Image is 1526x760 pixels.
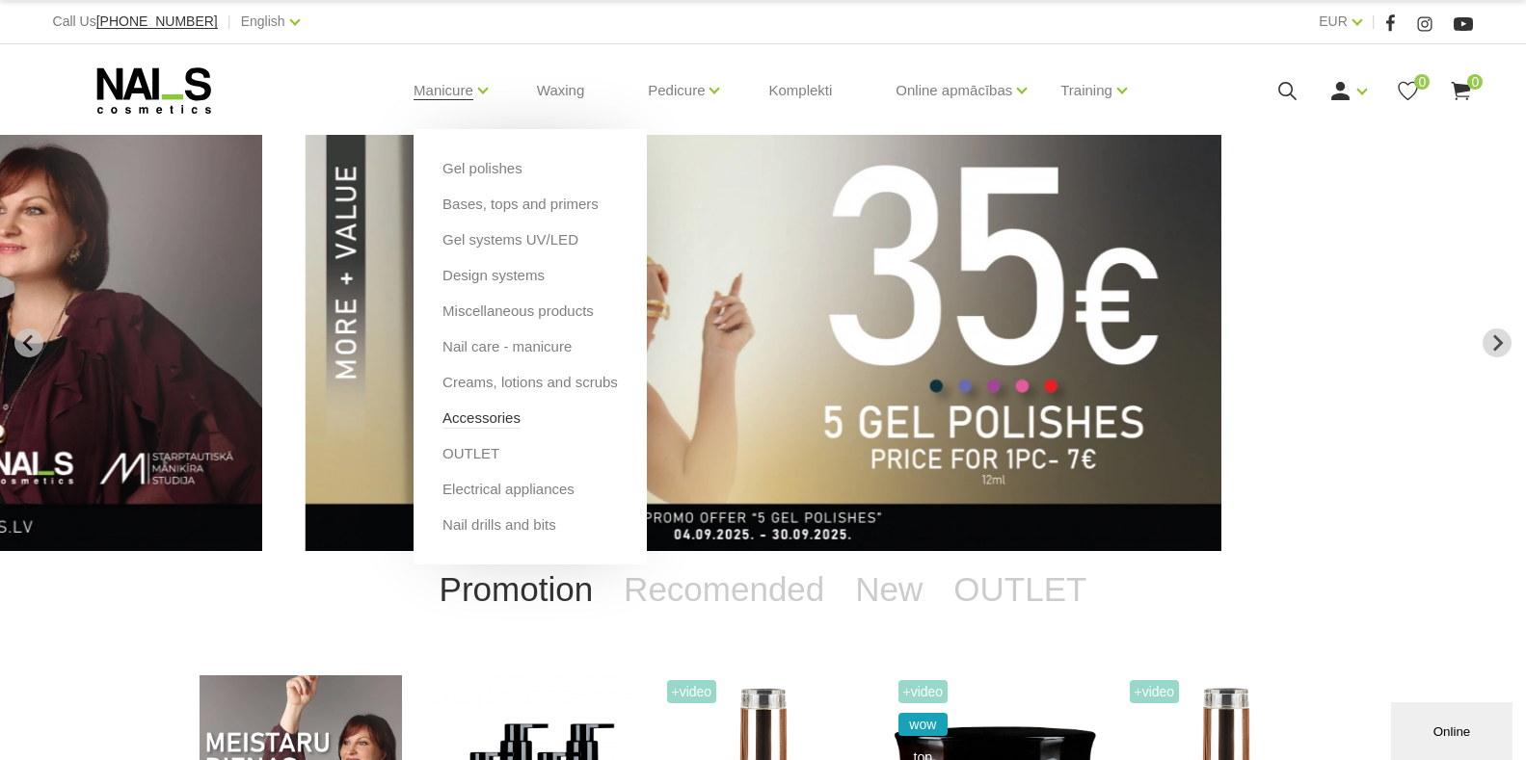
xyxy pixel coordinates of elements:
span: wow [898,713,949,736]
a: Pedicure [648,52,705,129]
a: Gel polishes [442,158,522,179]
a: Electrical appliances [442,479,575,500]
a: Waxing [522,44,600,137]
a: Online apmācības [896,52,1012,129]
div: Call Us [53,10,218,34]
a: 0 [1449,79,1473,103]
span: | [1372,10,1376,34]
a: 0 [1396,79,1420,103]
a: Manicure [414,52,473,129]
span: [PHONE_NUMBER] [96,13,218,29]
a: Training [1060,52,1112,129]
span: +Video [667,680,717,703]
a: Gel systems UV/LED [442,229,578,250]
button: Previous slide [14,328,43,357]
a: OUTLET [442,443,499,464]
span: 0 [1414,74,1430,90]
a: Komplekti [753,44,847,137]
a: Bases, tops and primers [442,194,599,215]
span: 0 [1467,74,1483,90]
button: Next slide [1483,328,1512,357]
li: 3 of 14 [306,135,1221,551]
span: +Video [898,680,949,703]
iframe: chat widget [1391,698,1516,760]
a: EUR [1319,10,1348,33]
a: [PHONE_NUMBER] [96,14,218,29]
a: New [840,551,938,628]
a: OUTLET [938,551,1102,628]
a: Recomended [608,551,840,628]
a: Miscellaneous products [442,301,594,322]
a: Nail drills and bits [442,514,556,536]
span: +Video [1130,680,1180,703]
a: Accessories [442,407,521,429]
a: English [241,10,285,33]
a: Promotion [424,551,609,628]
a: Nail care - manicure [442,336,572,357]
a: Creams, lotions and scrubs [442,372,618,393]
a: Design systems [442,265,545,286]
span: | [228,10,231,34]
